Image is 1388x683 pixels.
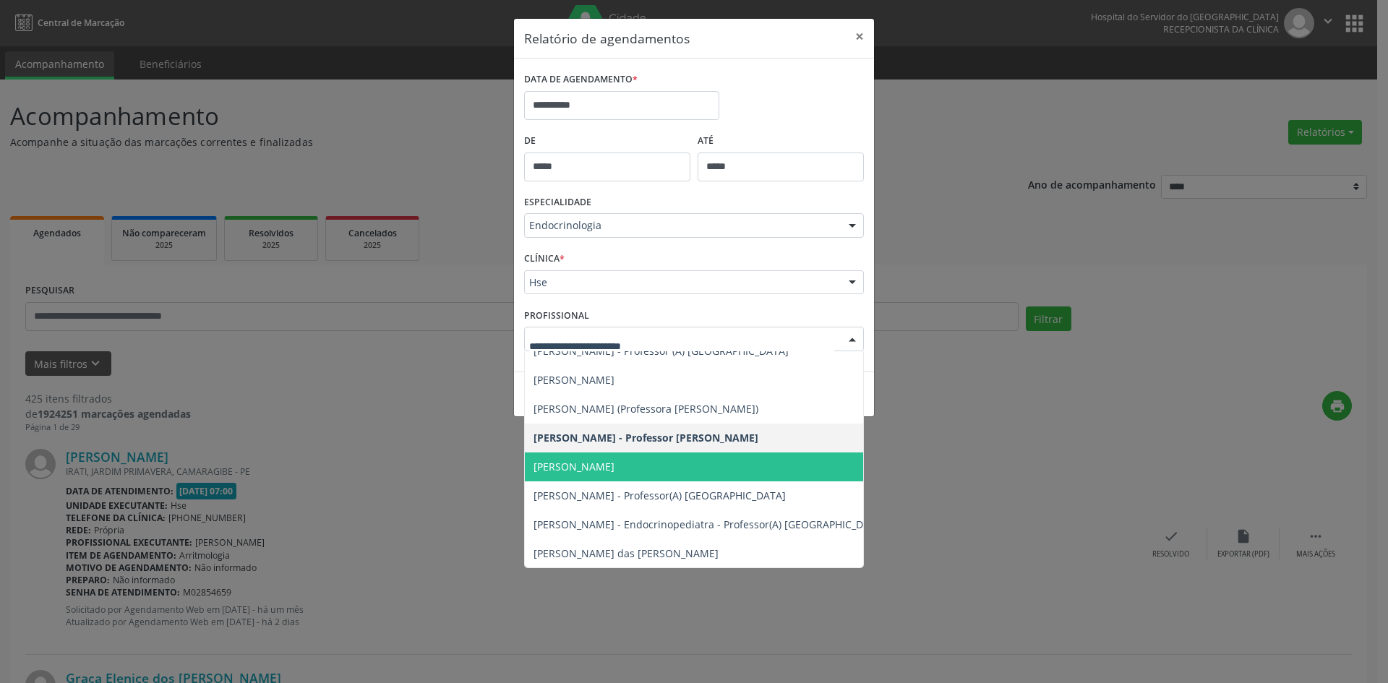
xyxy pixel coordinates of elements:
span: Endocrinologia [529,218,834,233]
label: DATA DE AGENDAMENTO [524,69,638,91]
span: [PERSON_NAME] - Endocrinopediatra - Professor(A) [GEOGRAPHIC_DATA] [534,517,886,531]
label: De [524,130,690,153]
span: [PERSON_NAME] - Professor (A) [GEOGRAPHIC_DATA] [534,344,789,358]
span: [PERSON_NAME] [534,373,614,387]
label: ATÉ [698,130,864,153]
span: [PERSON_NAME] - Professor [PERSON_NAME] [534,431,758,444]
span: Hse [529,275,834,290]
button: Close [845,19,874,54]
span: [PERSON_NAME] - Professor(A) [GEOGRAPHIC_DATA] [534,489,786,502]
label: PROFISSIONAL [524,304,589,327]
span: [PERSON_NAME] das [PERSON_NAME] [534,546,719,560]
span: [PERSON_NAME] (Professora [PERSON_NAME]) [534,402,758,416]
label: CLÍNICA [524,248,565,270]
h5: Relatório de agendamentos [524,29,690,48]
span: [PERSON_NAME] [534,460,614,473]
label: ESPECIALIDADE [524,192,591,214]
